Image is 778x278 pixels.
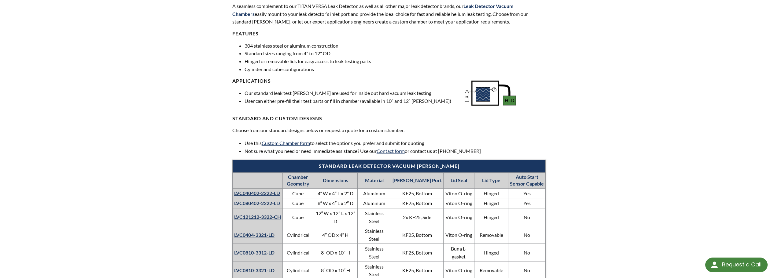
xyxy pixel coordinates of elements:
strong: Leak Detector Vacuum Chambers [232,3,513,17]
td: Cube [282,188,313,198]
img: Methods_Graphics_Hard_Vacuum_Inside-out_-_CROPPED.jpg [463,78,518,108]
td: Yes [508,188,546,198]
td: 12″ W x 12″ L x 12″ D [313,208,358,226]
th: Chamber Geometry [282,173,313,189]
a: Custom Chamber form [262,140,310,146]
th: Dimensions [313,173,358,189]
td: No [508,208,546,226]
td: Removable [474,226,508,244]
td: 4″ W x 4″ L x 2″ D [313,188,358,198]
strong: STANDARD AND CUSTOM DESIGNS [232,115,322,121]
th: LVC0810-3312-LD [232,244,282,262]
a: Contact form [377,148,405,154]
td: Stainless Steel [358,226,391,244]
li: Use this to select the options you prefer and submit for quoting [245,139,546,147]
a: LVC0404-3321-LD [234,232,275,238]
div: Request a Call [705,258,768,272]
td: Hinged [474,188,508,198]
td: KF25, Bottom [391,198,444,208]
img: round button [710,260,719,270]
li: Not sure what you need or need immediate assistance? Use our or contact us at [PHONE_NUMBER] [245,147,546,155]
p: Choose from our standard designs below or request a quote for a custom chamber. [232,126,546,134]
a: LVC121212-3322-CH [234,214,281,220]
td: KF25, Bottom [391,244,444,262]
td: Buna L-gasket [444,244,474,262]
td: Aluminum [358,188,391,198]
td: 2x KF25, Side [391,208,444,226]
a: LVC040402-2222-LD [234,190,280,196]
td: Yes [508,198,546,208]
li: User can either pre-fill their test parts or fill in chamber (available in 10” and 12” [PERSON_NA... [245,97,458,105]
td: KF25, Bottom [391,188,444,198]
td: 8″ OD x 10″ H [313,244,358,262]
li: Our standard leak test [PERSON_NAME] are used for inside out hard vacuum leak testing [245,89,458,97]
td: Viton O-ring [444,226,474,244]
li: Hinged or removable lids for easy access to leak testing parts [245,57,546,65]
td: 8″ W x 4″ L x 2″ D [313,198,358,208]
td: Stainless Steel [358,244,391,262]
h4: Standard Leak Detector Vacuum [PERSON_NAME] [236,163,543,169]
td: No [508,244,546,262]
li: 304 stainless steel or aluminum construction [245,42,546,50]
td: KF25, Bottom [391,226,444,244]
td: Cube [282,198,313,208]
li: Cylinder and cube configurations [245,65,546,73]
td: Cylindrical [282,226,313,244]
td: Hinged [474,198,508,208]
td: Viton O-ring [444,208,474,226]
td: 4″ OD x 4″ H [313,226,358,244]
td: Hinged [474,244,508,262]
th: Auto Start Sensor Capable [508,173,546,189]
td: Viton O-ring [444,198,474,208]
td: Stainless Steel [358,208,391,226]
h4: Applications [232,78,458,84]
td: Cylindrical [282,244,313,262]
th: Lid Type [474,173,508,189]
li: Standard sizes ranging from 4" to 12" OD [245,49,546,57]
div: Request a Call [722,258,761,272]
p: A seamless complement to our TITAN VERSA Leak Detector, as well as all other major leak detector ... [232,2,546,26]
th: Lid Seal [444,173,474,189]
td: Cube [282,208,313,226]
td: Hinged [474,208,508,226]
td: Aluminum [358,198,391,208]
td: Viton O-ring [444,188,474,198]
td: No [508,226,546,244]
th: [PERSON_NAME] Port [391,173,444,189]
th: LVC080402-2222-LD [232,198,282,208]
h4: Features [232,31,546,37]
th: Material [358,173,391,189]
